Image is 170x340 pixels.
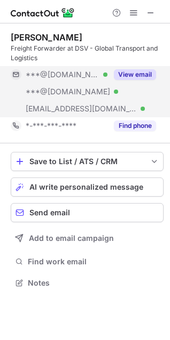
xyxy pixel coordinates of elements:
[11,6,75,19] img: ContactOut v5.3.10
[26,104,137,114] span: [EMAIL_ADDRESS][DOMAIN_NAME]
[114,120,156,131] button: Reveal Button
[29,183,143,191] span: AI write personalized message
[11,229,164,248] button: Add to email campaign
[114,69,156,80] button: Reveal Button
[11,152,164,171] button: save-profile-one-click
[26,87,110,96] span: ***@[DOMAIN_NAME]
[28,278,159,288] span: Notes
[29,157,145,166] div: Save to List / ATS / CRM
[11,254,164,269] button: Find work email
[26,70,99,79] span: ***@[DOMAIN_NAME]
[29,208,70,217] span: Send email
[11,203,164,222] button: Send email
[11,177,164,197] button: AI write personalized message
[11,44,164,63] div: Freight Forwarder at DSV - Global Transport and Logistics
[29,234,114,242] span: Add to email campaign
[11,32,82,43] div: [PERSON_NAME]
[28,257,159,266] span: Find work email
[11,276,164,290] button: Notes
